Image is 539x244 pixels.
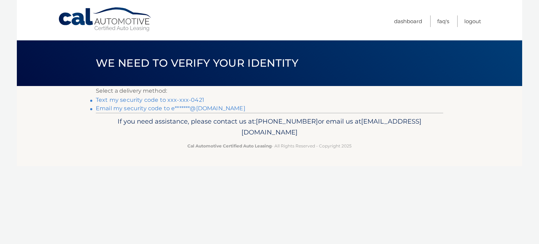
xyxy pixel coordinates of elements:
a: FAQ's [437,15,449,27]
a: Text my security code to xxx-xxx-0421 [96,97,204,103]
span: [PHONE_NUMBER] [256,117,318,125]
p: - All Rights Reserved - Copyright 2025 [100,142,439,150]
a: Dashboard [394,15,422,27]
p: If you need assistance, please contact us at: or email us at [100,116,439,138]
a: Email my security code to e*******@[DOMAIN_NAME] [96,105,245,112]
span: We need to verify your identity [96,57,298,70]
strong: Cal Automotive Certified Auto Leasing [187,143,272,149]
a: Cal Automotive [58,7,153,32]
p: Select a delivery method: [96,86,443,96]
a: Logout [464,15,481,27]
